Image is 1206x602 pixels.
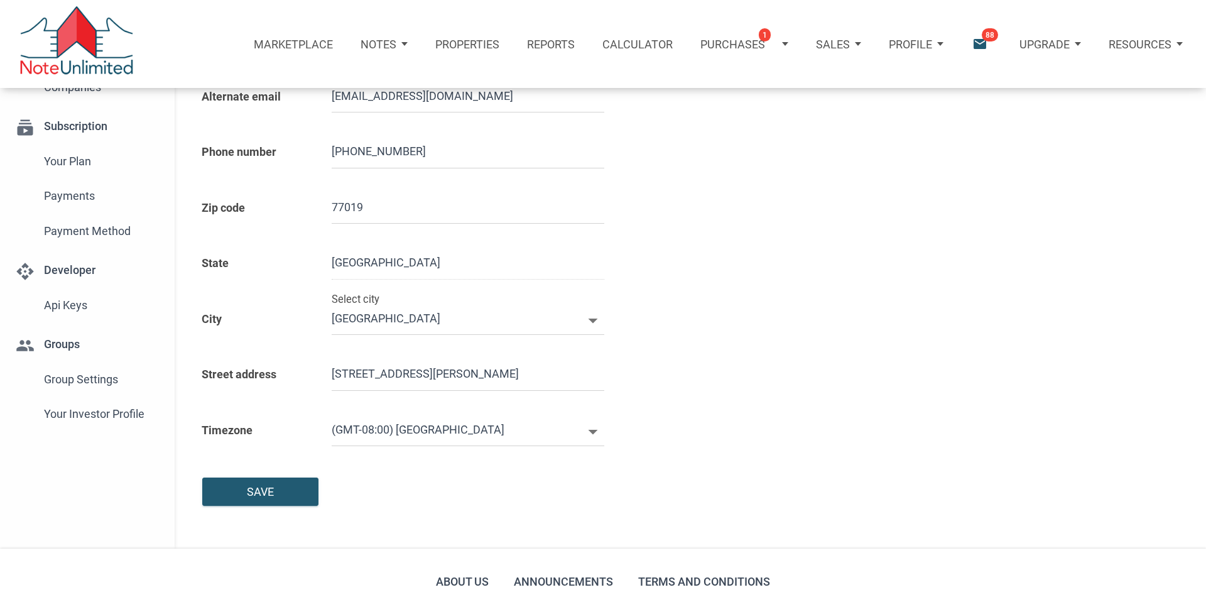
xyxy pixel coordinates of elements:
button: Purchases1 [687,21,802,67]
a: Api keys [9,288,165,322]
button: Reports [513,16,589,72]
img: NoteUnlimited [19,6,134,82]
label: Street address [192,344,318,400]
input: Zip code [332,190,604,224]
p: Sales [816,38,850,51]
button: Save [202,478,318,506]
button: Upgrade [1006,21,1095,67]
p: Calculator [602,38,673,51]
a: Terms and conditions [635,567,773,596]
p: Reports [527,38,575,51]
label: Zip code [192,178,318,234]
span: Group Settings [44,368,160,391]
label: Timezone [192,400,318,456]
p: Marketplace [254,38,333,51]
a: Your plan [9,145,165,179]
span: Api keys [44,294,160,317]
a: About Us [433,567,492,596]
a: Upgrade [1006,16,1095,72]
p: Profile [889,38,932,51]
button: Profile [875,21,957,67]
p: Notes [361,38,396,51]
button: Resources [1095,21,1197,67]
a: Group Settings [9,362,165,397]
label: Select city [332,288,379,311]
span: 88 [982,28,998,41]
button: Notes [347,21,421,67]
span: Payments [44,185,160,207]
span: Your plan [44,150,160,173]
input: Street address [332,357,604,391]
p: Purchases [700,38,765,51]
label: State [192,233,318,289]
input: Phone number [332,134,604,168]
input: Select state [332,246,604,280]
a: Payments [9,179,165,214]
span: Your Investor Profile [44,403,160,425]
span: Payment Method [44,220,160,243]
button: Marketplace [240,16,347,72]
label: City [192,289,318,345]
div: Save [247,483,274,500]
label: Phone number [192,122,318,178]
a: Sales [802,16,875,72]
a: Payment Method [9,214,165,248]
a: Profile [875,16,957,72]
a: Calculator [589,16,687,72]
i: email [971,36,988,53]
a: Purchases1 [687,16,802,72]
a: Your Investor Profile [9,397,165,431]
button: email88 [958,16,1006,72]
p: Upgrade [1019,38,1070,51]
a: Notes [347,16,421,72]
span: 1 [759,28,771,41]
button: Sales [802,21,875,67]
a: Properties [421,16,513,72]
a: Resources [1095,16,1197,72]
p: Resources [1109,38,1171,51]
label: Alternate email [192,67,318,123]
input: Alternate email [332,79,604,112]
a: Announcements [511,567,616,596]
p: Properties [435,38,499,51]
